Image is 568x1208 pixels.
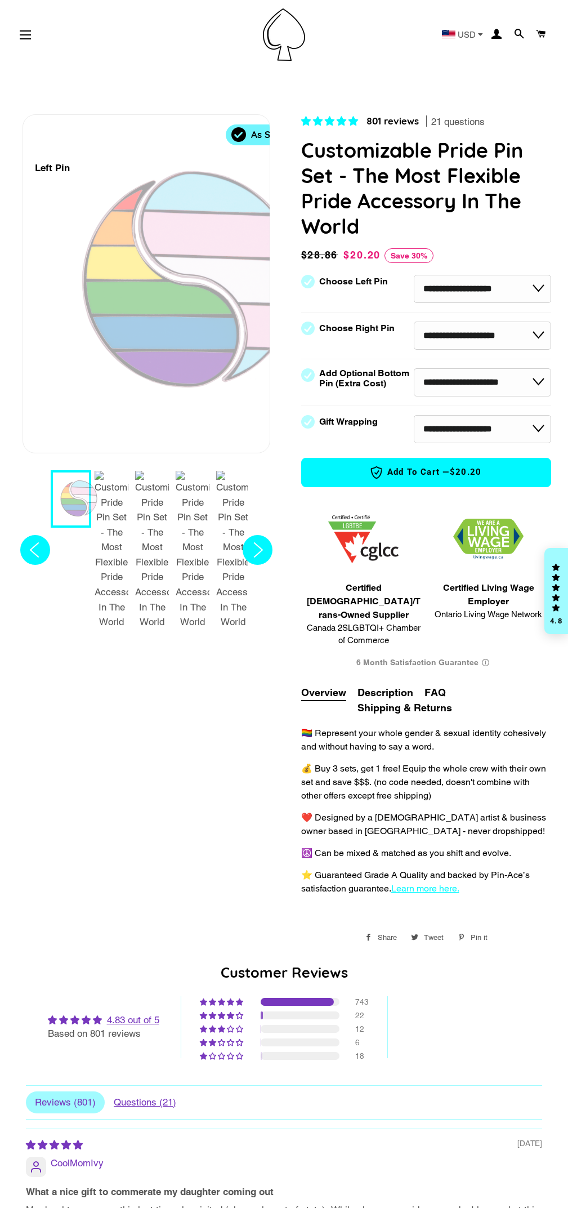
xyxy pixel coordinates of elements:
label: Choose Left Pin [319,277,388,287]
button: 4 / 9 [172,470,213,634]
span: $20.20 [343,249,381,261]
div: Based on 801 reviews [48,1027,159,1041]
p: ❤️ Designed by a [DEMOGRAPHIC_DATA] artist & business owner based in [GEOGRAPHIC_DATA] - never dr... [301,811,552,838]
img: Pin-Ace [263,8,305,61]
button: 1 / 9 [51,470,91,528]
div: 1% (6) reviews with 2 star rating [200,1038,245,1046]
span: Add to Cart — [319,465,534,480]
div: 12 [355,1025,369,1033]
div: Average rating is 4.83 stars [48,1014,159,1027]
span: Tweet [424,929,449,946]
div: 1 / 9 [23,115,270,453]
h1: Customizable Pride Pin Set - The Most Flexible Pride Accessory In The World [301,137,552,239]
div: Click to open Judge.me floating reviews tab [544,548,568,635]
label: Gift Wrapping [319,417,378,427]
span: 4.83 stars [301,115,361,127]
button: Next slide [239,470,276,634]
span: 21 questions [431,115,485,129]
p: 🏳️‍🌈 Represent your whole gender & sexual identity cohesively and without having to say a word. [301,726,552,754]
b: What a nice gift to commerate my daughter coming out [26,1185,542,1199]
button: 3 / 9 [132,470,172,634]
button: 5 / 9 [213,470,253,634]
label: Add Optional Bottom Pin (Extra Cost) [319,368,414,389]
button: 2 / 9 [91,470,132,634]
p: 💰 Buy 3 sets, get 1 free! Equip the whole crew with their own set and save $$$. (no code needed, ... [301,762,552,803]
span: Certified [DEMOGRAPHIC_DATA]/Trans-Owned Supplier [307,581,421,622]
span: Share [378,929,402,946]
div: 18 [355,1052,369,1060]
img: Customizable Pride Pin Set - The Most Flexible Pride Accessory In The World [95,471,128,630]
span: 5 star review [26,1139,83,1151]
span: USD [458,30,476,39]
button: Previous slide [17,470,53,634]
div: 6 [355,1038,369,1046]
img: Customizable Pride Pin Set - The Most Flexible Pride Accessory In The World [216,471,250,630]
button: Overview [301,685,346,701]
div: 6 Month Satisfaction Guarantee [301,653,552,674]
span: [DATE] [517,1138,542,1149]
span: Certified Living Wage Employer [432,581,545,608]
span: 21 [163,1096,173,1108]
div: 3% (22) reviews with 4 star rating [200,1011,245,1019]
div: 93% (743) reviews with 5 star rating [200,998,245,1006]
img: 1705457225.png [328,515,399,563]
span: Canada 2SLGBTQI+ Chamber of Commerce [307,622,421,647]
p: ⭐️ Guaranteed Grade A Quality and backed by Pin-Ace’s satisfaction guarantee. [301,868,552,895]
label: Choose Right Pin [319,323,395,333]
span: $28.86 [301,247,341,263]
img: 1706832627.png [453,519,524,560]
div: 22 [355,1011,369,1019]
div: 2% (18) reviews with 1 star rating [200,1052,245,1060]
p: ☮️ Can be mixed & matched as you shift and evolve. [301,846,552,860]
h2: Customer Reviews [26,962,542,983]
img: Customizable Pride Pin Set - The Most Flexible Pride Accessory In The World [176,471,209,630]
span: $20.20 [450,466,482,478]
a: 4.83 out of 5 [107,1014,159,1026]
span: CoolMomIvy [51,1157,104,1169]
button: Shipping & Returns [357,700,452,715]
div: 4.8 [549,617,563,625]
span: Questions ( ) [105,1091,185,1114]
span: Save 30% [384,248,433,263]
div: 1% (12) reviews with 3 star rating [200,1025,245,1033]
div: 743 [355,998,369,1006]
a: Learn more here. [391,883,459,894]
span: 801 reviews [366,115,419,127]
img: Customizable Pride Pin Set - The Most Flexible Pride Accessory In The World [135,471,169,630]
button: Add to Cart —$20.20 [301,458,552,487]
button: Description [357,685,413,700]
span: Ontario Living Wage Network [432,608,545,621]
button: FAQ [424,685,446,700]
span: Pin it [471,929,493,946]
